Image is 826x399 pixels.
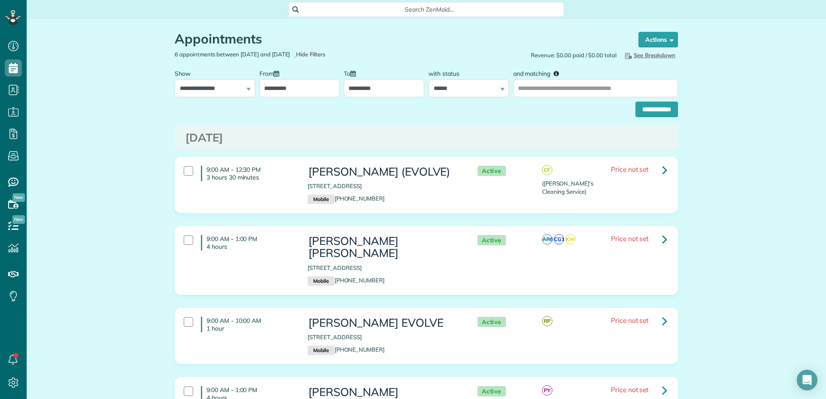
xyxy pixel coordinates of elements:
span: ([PERSON_NAME]'s Cleaning Service) [542,180,593,195]
a: Mobile[PHONE_NUMBER] [308,195,385,202]
h1: Appointments [175,32,622,46]
a: Mobile[PHONE_NUMBER] [308,277,385,284]
h4: 9:00 AM - 10:00 AM [201,317,295,332]
h3: [PERSON_NAME] [308,386,460,399]
span: PY [542,385,552,396]
h3: [PERSON_NAME] [PERSON_NAME] [308,235,460,260]
span: Active [478,166,506,176]
span: Price not set [611,165,649,173]
small: Mobile [308,195,334,204]
span: New [12,193,25,202]
span: Price not set [611,316,649,325]
a: Mobile[PHONE_NUMBER] [308,346,385,353]
div: 6 appointments between [DATE] and [DATE] [168,50,426,59]
p: 4 hours [206,243,295,251]
button: Actions [638,32,678,47]
span: Price not set [611,385,649,394]
small: Mobile [308,346,334,355]
span: Hide Filters [296,50,326,59]
p: [STREET_ADDRESS] [308,182,460,190]
h4: 9:00 AM - 1:00 PM [201,235,295,251]
p: [STREET_ADDRESS] [308,333,460,341]
h3: [DATE] [185,132,667,144]
span: Active [478,317,506,328]
p: 3 hours 30 minutes [206,173,295,181]
label: and matching [513,65,565,81]
a: Hide Filters [294,51,326,58]
span: CF [542,165,552,175]
label: To [344,65,360,81]
span: New [12,215,25,224]
span: See Breakdown [623,52,675,59]
label: From [259,65,284,81]
span: AR6 [542,234,552,244]
span: Price not set [611,234,649,243]
span: Revenue: $0.00 paid / $0.00 total [531,51,616,59]
button: See Breakdown [621,50,678,60]
h3: [PERSON_NAME] EVOLVE [308,317,460,329]
p: [STREET_ADDRESS] [308,264,460,272]
div: Open Intercom Messenger [797,370,817,390]
small: Mobile [308,276,334,286]
p: 1 hour [206,325,295,332]
span: RP [542,316,552,326]
h3: [PERSON_NAME] (EVOLVE) [308,166,460,178]
span: Active [478,235,506,246]
span: Active [478,386,506,397]
span: CG1 [554,234,564,244]
h4: 9:00 AM - 12:30 PM [201,166,295,181]
span: KW [565,234,576,244]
